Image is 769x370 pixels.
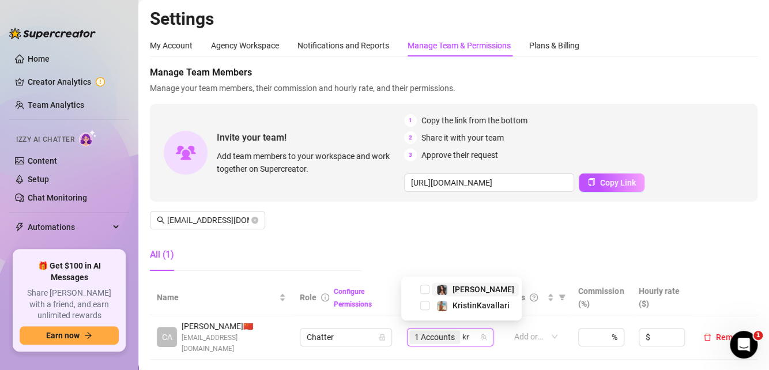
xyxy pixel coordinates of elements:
button: Earn nowarrow-right [20,326,119,345]
span: CA [162,331,172,343]
a: Setup [28,175,49,184]
input: Search members [167,214,249,226]
a: Team Analytics [28,100,84,110]
span: Copy the link from the bottom [421,114,527,127]
span: Chat Copilot [28,241,110,259]
th: Name [150,280,293,315]
span: Share [PERSON_NAME] with a friend, and earn unlimited rewards [20,288,119,322]
span: 🎁 Get $100 in AI Messages [20,260,119,283]
span: Add team members to your workspace and work together on Supercreator. [217,150,399,175]
span: 1 Accounts [414,331,455,343]
span: Remove [716,333,746,342]
th: Commission (%) [571,280,631,315]
span: filter [556,289,568,306]
span: Select tree node [420,301,429,310]
span: filter [559,294,566,301]
span: [PERSON_NAME] [453,285,514,294]
button: Remove [699,330,751,344]
div: Manage Team & Permissions [408,39,511,52]
span: team [480,334,487,341]
iframe: Intercom live chat [730,331,757,358]
a: Content [28,156,57,165]
span: [EMAIL_ADDRESS][DOMAIN_NAME] [182,333,286,354]
img: KristinKavallari [437,301,447,311]
span: 1 [404,114,417,127]
span: Copy Link [600,178,636,187]
a: Chat Monitoring [28,193,87,202]
div: All (1) [150,248,174,262]
span: Manage Team Members [150,66,757,80]
span: Name [157,291,277,304]
span: Select tree node [420,285,429,294]
span: Automations [28,218,110,236]
span: copy [587,178,595,186]
span: Chatter [307,329,385,346]
span: info-circle [321,293,329,301]
span: question-circle [530,293,538,301]
span: Izzy AI Chatter [16,134,74,145]
span: [PERSON_NAME] 🇨🇳 [182,320,286,333]
span: search [157,216,165,224]
button: Copy Link [579,173,644,192]
img: AI Chatter [79,130,97,146]
span: thunderbolt [15,222,24,232]
a: Home [28,54,50,63]
span: Invite your team! [217,130,404,145]
div: My Account [150,39,193,52]
span: 2 [404,131,417,144]
span: Earn now [46,331,80,340]
h2: Settings [150,8,757,30]
div: Notifications and Reports [297,39,389,52]
div: Agency Workspace [211,39,279,52]
button: close-circle [251,217,258,224]
th: Hourly rate ($) [632,280,692,315]
img: logo-BBDzfeDw.svg [9,28,96,39]
span: 3 [404,149,417,161]
a: Creator Analytics exclamation-circle [28,73,120,91]
a: Configure Permissions [334,288,372,308]
div: Plans & Billing [529,39,579,52]
span: Role [300,293,316,302]
img: Krystal [437,285,447,295]
span: lock [379,334,386,341]
span: Approve their request [421,149,498,161]
span: KristinKavallari [453,301,510,310]
span: delete [703,333,711,341]
span: Manage your team members, their commission and hourly rate, and their permissions. [150,82,757,95]
span: 1 [753,331,763,340]
span: 1 Accounts [409,330,460,344]
span: Share it with your team [421,131,504,144]
span: arrow-right [84,331,92,339]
